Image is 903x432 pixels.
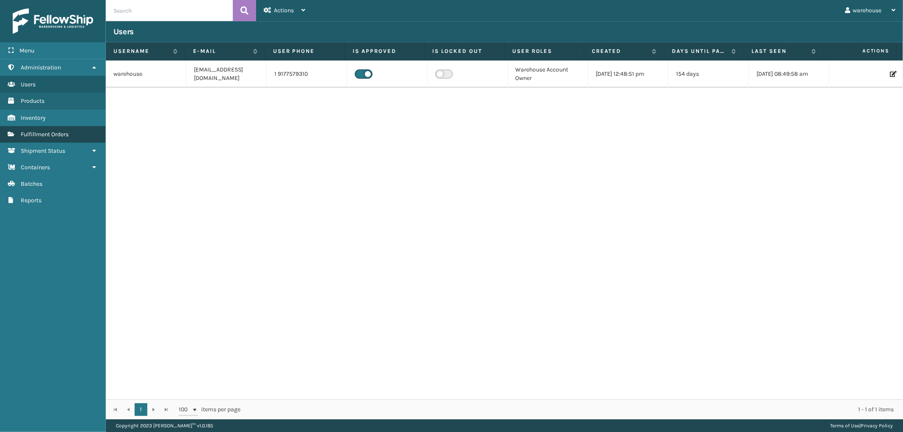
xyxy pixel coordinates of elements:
span: Batches [21,180,42,187]
span: Fulfillment Orders [21,131,69,138]
span: items per page [179,403,240,416]
td: Warehouse Account Owner [508,61,588,88]
label: Is Approved [353,47,417,55]
span: Inventory [21,114,46,121]
span: Users [21,81,36,88]
i: Edit [890,71,895,77]
span: 100 [179,405,191,414]
span: Actions [274,7,294,14]
label: Last Seen [751,47,807,55]
a: Privacy Policy [861,423,893,429]
td: [DATE] 08:49:58 am [749,61,829,88]
label: Username [113,47,169,55]
label: Days until password expires [672,47,727,55]
p: Copyright 2023 [PERSON_NAME]™ v 1.0.185 [116,419,213,432]
a: 1 [135,403,147,416]
label: Is Locked Out [433,47,497,55]
td: [EMAIL_ADDRESS][DOMAIN_NAME] [186,61,267,88]
span: Products [21,97,44,105]
span: Containers [21,164,50,171]
a: Terms of Use [830,423,859,429]
td: warehouse [106,61,186,88]
span: Actions [826,44,895,58]
span: Shipment Status [21,147,65,154]
td: 1 9177579310 [267,61,347,88]
div: 1 - 1 of 1 items [252,405,894,414]
span: Reports [21,197,41,204]
label: User phone [273,47,337,55]
td: [DATE] 12:48:51 pm [588,61,668,88]
span: Menu [19,47,34,54]
div: | [830,419,893,432]
label: E-mail [193,47,249,55]
img: logo [13,8,93,34]
h3: Users [113,27,134,37]
label: User Roles [512,47,576,55]
td: 154 days [668,61,749,88]
label: Created [592,47,647,55]
span: Administration [21,64,61,71]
